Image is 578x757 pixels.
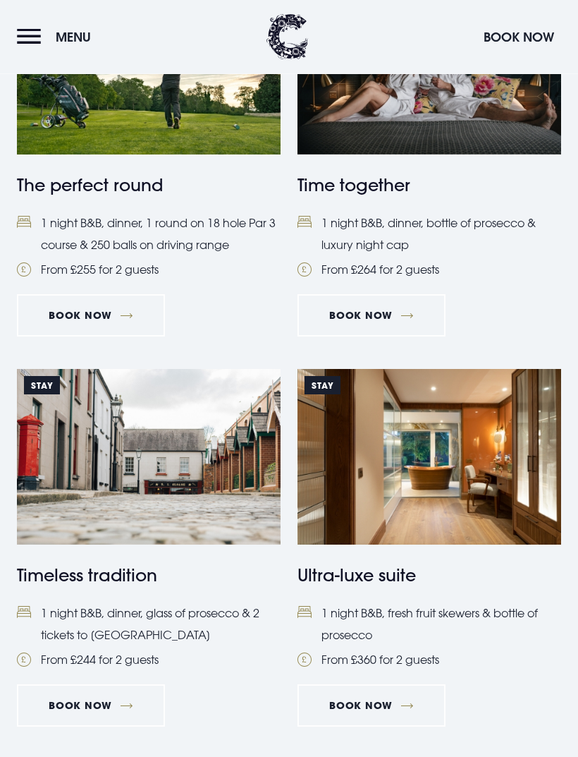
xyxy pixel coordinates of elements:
a: Book Now [297,685,445,727]
h4: Timeless tradition [17,563,281,588]
li: 1 night B&B, dinner, 1 round on 18 hole Par 3 course & 250 balls on driving range [17,213,281,256]
img: Bed [297,217,312,229]
a: Book Now [17,295,165,337]
li: 1 night B&B, fresh fruit skewers & bottle of prosecco [297,603,561,646]
li: 1 night B&B, dinner, glass of prosecco & 2 tickets to [GEOGRAPHIC_DATA] [17,603,281,646]
img: https://clandeboyelodge.s3-assets.com/offer-thumbnails/Ultra-luxe-suite-special-offer-thumbnail.jpg [297,370,561,545]
li: From £264 for 2 guests [297,260,561,281]
img: Pound Coin [297,263,312,277]
img: Pound Coin [17,653,31,667]
img: Bed [17,607,31,619]
a: STAY https://clandeboyelodge.s3-assets.com/offer-thumbnails/Timeless-tradition-special-offers.png... [17,370,281,671]
button: Menu [17,22,98,52]
button: Book Now [476,22,561,52]
img: Pound Coin [297,653,312,667]
li: From £255 for 2 guests [17,260,281,281]
h4: Ultra-luxe suite [297,563,561,588]
a: Book Now [297,295,445,337]
li: From £360 for 2 guests [297,650,561,671]
li: From £244 for 2 guests [17,650,281,671]
span: Stay [305,377,340,395]
img: Pound Coin [17,263,31,277]
li: 1 night B&B, dinner, bottle of prosecco & luxury night cap [297,213,561,256]
img: Bed [17,217,31,229]
img: Clandeboye Lodge [266,14,309,60]
h4: Time together [297,173,561,198]
img: Bed [297,607,312,619]
a: Stay https://clandeboyelodge.s3-assets.com/offer-thumbnails/Ultra-luxe-suite-special-offer-thumbn... [297,370,561,671]
img: https://clandeboyelodge.s3-assets.com/offer-thumbnails/Timeless-tradition-special-offers.png [17,370,281,545]
h4: The perfect round [17,173,281,198]
span: STAY [24,377,60,395]
a: Book Now [17,685,165,727]
span: Menu [56,29,91,45]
